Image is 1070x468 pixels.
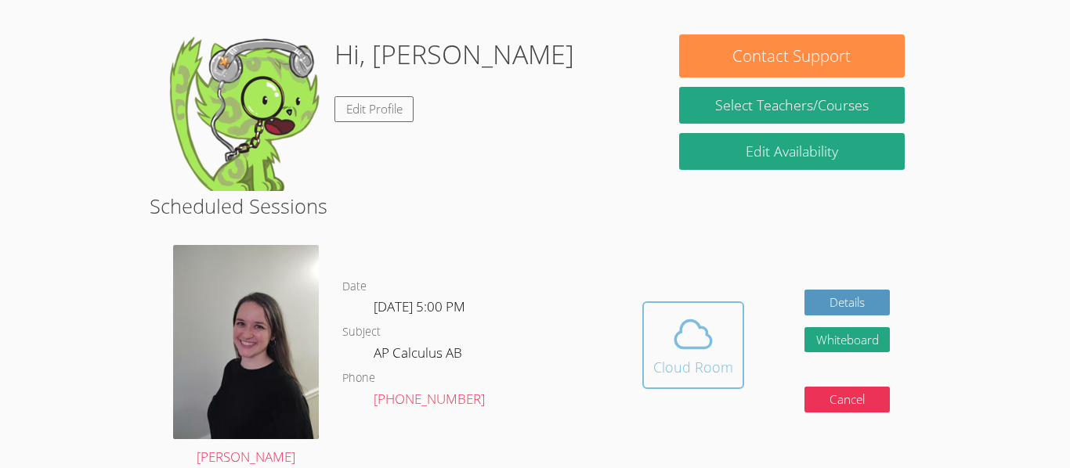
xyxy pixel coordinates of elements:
div: Cloud Room [653,356,733,378]
a: Edit Profile [334,96,414,122]
a: Details [804,290,891,315]
dt: Subject [342,322,381,342]
h1: Hi, [PERSON_NAME] [334,34,574,74]
button: Contact Support [679,34,905,77]
a: Edit Availability [679,133,905,170]
img: default.png [165,34,322,191]
button: Cloud Room [642,301,744,389]
dt: Phone [342,369,375,388]
dt: Date [342,277,367,297]
h2: Scheduled Sessions [150,191,920,221]
img: avatar.png [173,245,319,439]
a: Select Teachers/Courses [679,87,905,124]
button: Whiteboard [804,327,891,353]
a: [PHONE_NUMBER] [374,390,485,408]
dd: AP Calculus AB [374,342,465,369]
button: Cancel [804,387,891,412]
span: [DATE] 5:00 PM [374,297,465,315]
